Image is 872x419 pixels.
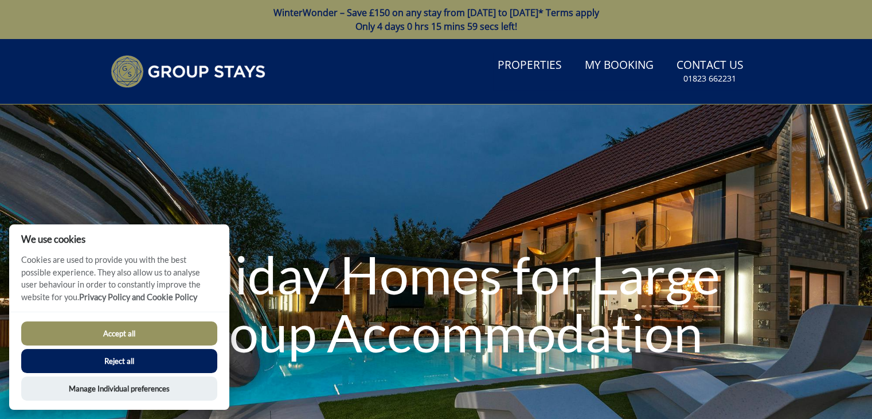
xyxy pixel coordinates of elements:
[580,53,658,79] a: My Booking
[79,292,197,302] a: Privacy Policy and Cookie Policy
[21,377,217,401] button: Manage Individual preferences
[131,223,741,384] h1: Holiday Homes for Large Group Accommodation
[111,55,265,88] img: Group Stays
[355,20,517,33] span: Only 4 days 0 hrs 15 mins 59 secs left!
[9,234,229,245] h2: We use cookies
[21,321,217,346] button: Accept all
[493,53,566,79] a: Properties
[683,73,736,84] small: 01823 662231
[9,254,229,312] p: Cookies are used to provide you with the best possible experience. They also allow us to analyse ...
[672,53,748,90] a: Contact Us01823 662231
[21,349,217,373] button: Reject all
